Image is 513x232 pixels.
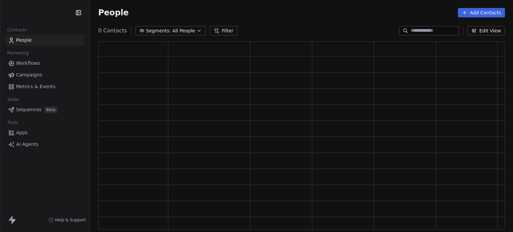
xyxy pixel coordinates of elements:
[5,139,84,150] a: AI Agents
[5,69,84,80] a: Campaigns
[5,104,84,115] a: SequencesBeta
[172,27,195,34] span: All People
[98,8,129,18] span: People
[5,35,84,46] a: People
[4,48,32,58] span: Marketing
[5,58,84,69] a: Workflows
[44,106,57,113] span: Beta
[5,118,21,128] span: Tools
[146,27,171,34] span: Segments:
[16,71,42,78] span: Campaigns
[5,127,84,138] a: Apps
[458,8,505,17] button: Add Contacts
[5,81,84,92] a: Metrics & Events
[98,27,127,35] span: 0 Contacts
[16,129,28,136] span: Apps
[16,141,38,148] span: AI Agents
[48,217,86,223] a: Help & Support
[210,26,237,35] button: Filter
[16,106,41,113] span: Sequences
[467,26,505,35] button: Edit View
[55,217,86,223] span: Help & Support
[16,60,40,67] span: Workflows
[5,94,22,104] span: Sales
[4,25,29,35] span: Contacts
[16,37,32,44] span: People
[16,83,55,90] span: Metrics & Events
